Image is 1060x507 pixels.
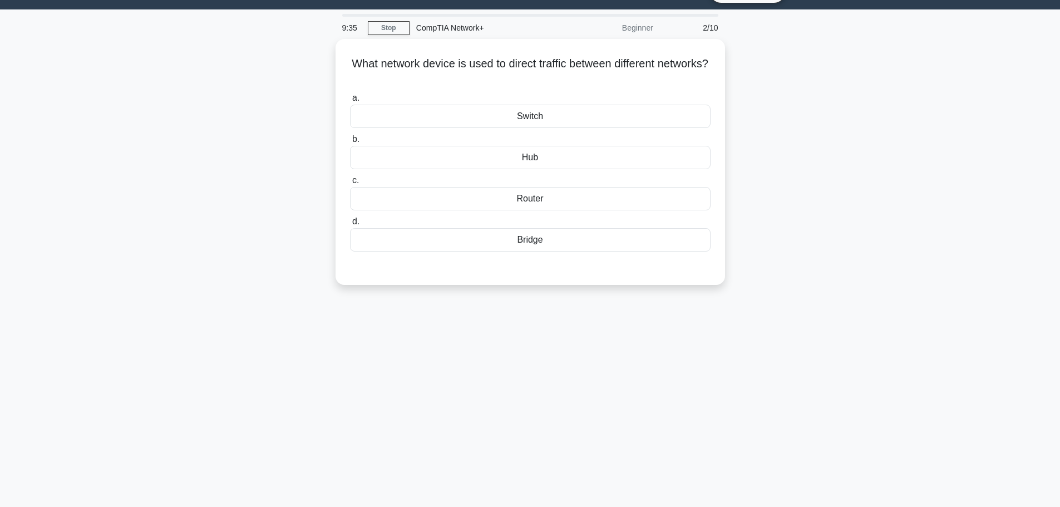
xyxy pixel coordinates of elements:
[563,17,660,39] div: Beginner
[352,216,359,226] span: d.
[660,17,725,39] div: 2/10
[352,134,359,144] span: b.
[350,146,711,169] div: Hub
[336,17,368,39] div: 9:35
[349,57,712,85] h5: What network device is used to direct traffic between different networks?
[350,187,711,210] div: Router
[350,228,711,252] div: Bridge
[368,21,410,35] a: Stop
[352,175,359,185] span: c.
[410,17,563,39] div: CompTIA Network+
[350,105,711,128] div: Switch
[352,93,359,102] span: a.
